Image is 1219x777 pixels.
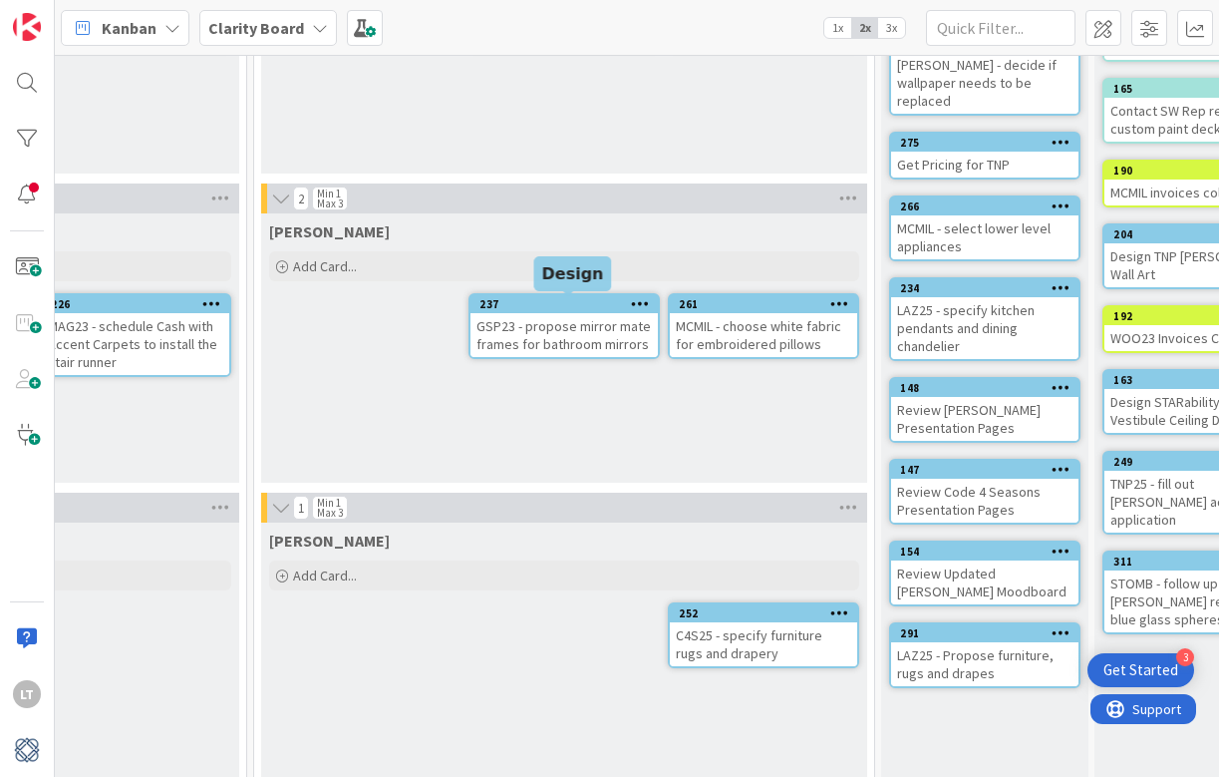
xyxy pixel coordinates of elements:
div: 237 [479,297,658,311]
a: 234LAZ25 - specify kitchen pendants and dining chandelier [889,277,1080,361]
div: Get Pricing for TNP [891,152,1078,178]
input: Quick Filter... [926,10,1075,46]
span: 3x [878,18,905,38]
span: Lisa T. [269,221,390,241]
div: Max 3 [317,508,343,518]
div: 252 [670,604,857,622]
a: 147Review Code 4 Seasons Presentation Pages [889,459,1080,525]
div: 291 [900,626,1078,640]
div: 148 [900,381,1078,395]
div: LAZ25 - Propose furniture, rugs and drapes [891,642,1078,686]
img: Visit kanbanzone.com [13,13,41,41]
div: 291LAZ25 - Propose furniture, rugs and drapes [891,624,1078,686]
div: 3 [1176,648,1194,666]
div: [PERSON_NAME] - decide if wallpaper needs to be replaced [891,52,1078,114]
div: 147 [900,463,1078,477]
div: [PERSON_NAME] - decide if wallpaper needs to be replaced [891,34,1078,114]
div: Review [PERSON_NAME] Presentation Pages [891,397,1078,441]
div: Min 1 [317,498,341,508]
img: avatar [13,736,41,764]
a: 226MAG23 - schedule Cash with Accent Carpets to install the stair runner [40,293,231,377]
div: C4S25 - specify furniture rugs and drapery [670,622,857,666]
div: 154Review Updated [PERSON_NAME] Moodboard [891,543,1078,604]
div: 261MCMIL - choose white fabric for embroidered pillows [670,295,857,357]
a: 237GSP23 - propose mirror mate frames for bathroom mirrors [468,293,660,359]
div: 147 [891,461,1078,479]
div: Review Code 4 Seasons Presentation Pages [891,479,1078,523]
div: 275 [900,136,1078,150]
div: LT [13,680,41,708]
a: 148Review [PERSON_NAME] Presentation Pages [889,377,1080,443]
span: 1x [824,18,851,38]
div: Open Get Started checklist, remaining modules: 3 [1087,653,1194,687]
span: Add Card... [293,257,357,275]
span: 1 [293,496,309,520]
a: 154Review Updated [PERSON_NAME] Moodboard [889,541,1080,606]
div: 266MCMIL - select lower level appliances [891,197,1078,259]
span: 2x [851,18,878,38]
div: 252C4S25 - specify furniture rugs and drapery [670,604,857,666]
div: Min 1 [317,189,341,198]
a: 252C4S25 - specify furniture rugs and drapery [668,602,859,668]
span: Support [42,3,91,27]
div: Get Started [1103,660,1178,680]
h5: Design [542,264,604,283]
span: Lisa K. [269,531,390,551]
div: 148 [891,379,1078,397]
div: MAG23 - schedule Cash with Accent Carpets to install the stair runner [42,313,229,375]
b: Clarity Board [208,18,304,38]
a: [PERSON_NAME] - decide if wallpaper needs to be replaced [889,32,1080,116]
div: 234LAZ25 - specify kitchen pendants and dining chandelier [891,279,1078,359]
div: 147Review Code 4 Seasons Presentation Pages [891,461,1078,523]
div: 154 [891,543,1078,561]
div: 234 [900,281,1078,295]
a: 266MCMIL - select lower level appliances [889,195,1080,261]
div: 237 [470,295,658,313]
div: 148Review [PERSON_NAME] Presentation Pages [891,379,1078,441]
div: 275Get Pricing for TNP [891,134,1078,178]
div: 252 [679,606,857,620]
div: MCMIL - select lower level appliances [891,215,1078,259]
div: 154 [900,545,1078,559]
div: LAZ25 - specify kitchen pendants and dining chandelier [891,297,1078,359]
div: Max 3 [317,198,343,208]
div: 226 [51,297,229,311]
div: GSP23 - propose mirror mate frames for bathroom mirrors [470,313,658,357]
div: 226 [42,295,229,313]
div: 266 [891,197,1078,215]
a: 261MCMIL - choose white fabric for embroidered pillows [668,293,859,359]
div: 234 [891,279,1078,297]
a: 291LAZ25 - Propose furniture, rugs and drapes [889,622,1080,688]
div: 237GSP23 - propose mirror mate frames for bathroom mirrors [470,295,658,357]
span: 2 [293,187,309,210]
div: Review Updated [PERSON_NAME] Moodboard [891,561,1078,604]
div: MCMIL - choose white fabric for embroidered pillows [670,313,857,357]
span: Add Card... [293,567,357,584]
div: 261 [679,297,857,311]
div: 261 [670,295,857,313]
span: Kanban [102,16,156,40]
div: 226MAG23 - schedule Cash with Accent Carpets to install the stair runner [42,295,229,375]
a: 275Get Pricing for TNP [889,132,1080,180]
div: 275 [891,134,1078,152]
div: 291 [891,624,1078,642]
div: 266 [900,199,1078,213]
